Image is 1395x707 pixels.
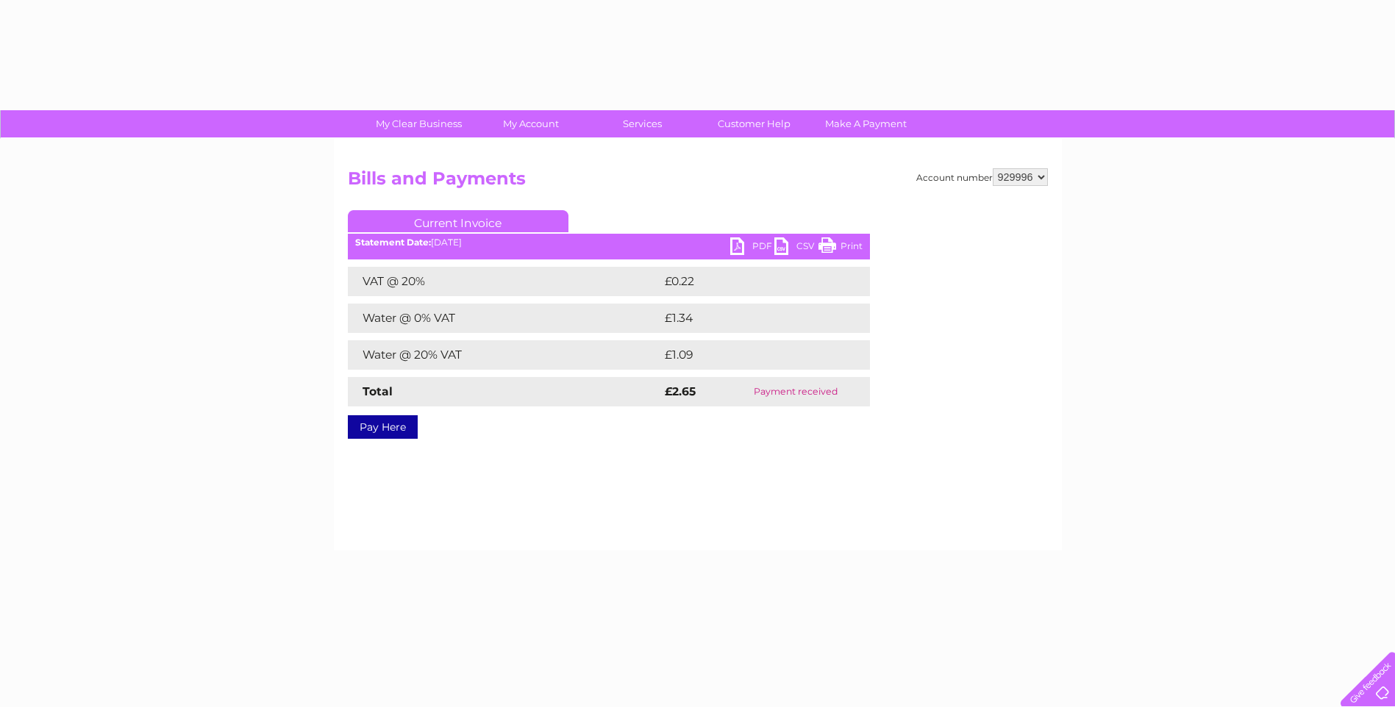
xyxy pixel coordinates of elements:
td: £1.09 [661,340,835,370]
a: Pay Here [348,415,418,439]
strong: Total [363,384,393,398]
h2: Bills and Payments [348,168,1048,196]
td: VAT @ 20% [348,267,661,296]
td: Water @ 20% VAT [348,340,661,370]
div: [DATE] [348,237,870,248]
a: PDF [730,237,774,259]
strong: £2.65 [665,384,696,398]
b: Statement Date: [355,237,431,248]
td: £1.34 [661,304,834,333]
td: £0.22 [661,267,835,296]
td: Water @ 0% VAT [348,304,661,333]
a: CSV [774,237,818,259]
td: Payment received [722,377,869,406]
a: Current Invoice [348,210,568,232]
a: Print [818,237,863,259]
a: My Clear Business [358,110,479,137]
a: My Account [470,110,591,137]
a: Make A Payment [805,110,927,137]
div: Account number [916,168,1048,186]
a: Services [582,110,703,137]
a: Customer Help [693,110,815,137]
